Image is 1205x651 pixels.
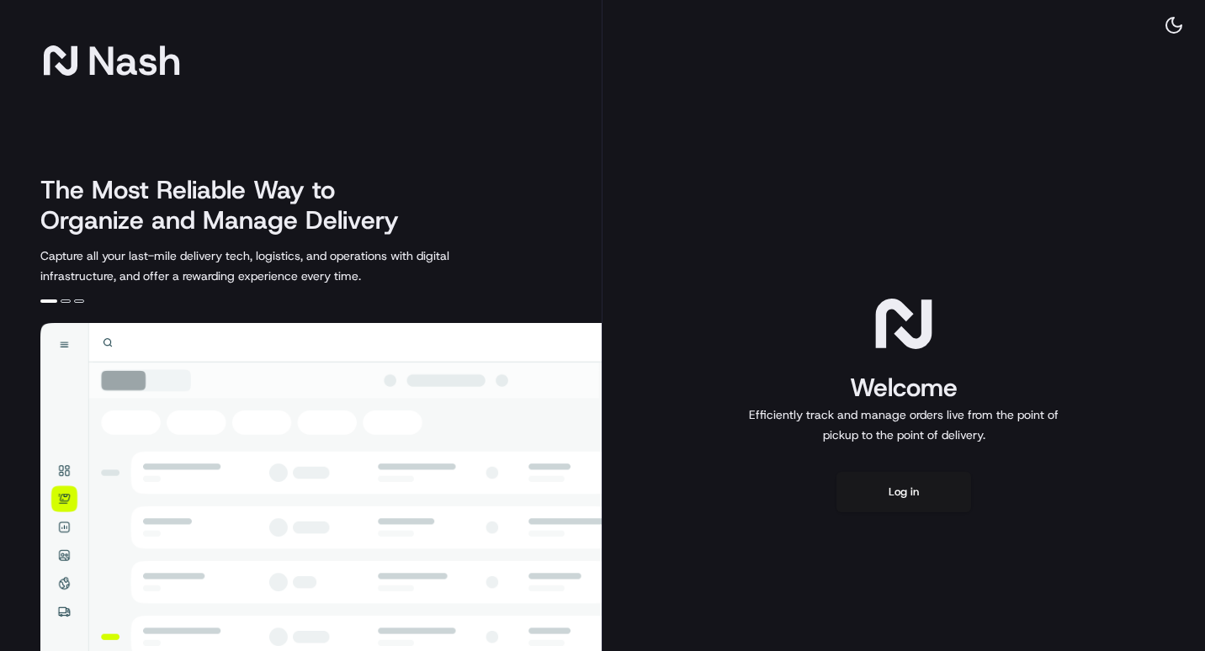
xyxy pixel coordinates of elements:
[742,405,1065,445] p: Efficiently track and manage orders live from the point of pickup to the point of delivery.
[836,472,971,512] button: Log in
[742,371,1065,405] h1: Welcome
[40,175,417,236] h2: The Most Reliable Way to Organize and Manage Delivery
[40,246,525,286] p: Capture all your last-mile delivery tech, logistics, and operations with digital infrastructure, ...
[88,44,181,77] span: Nash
